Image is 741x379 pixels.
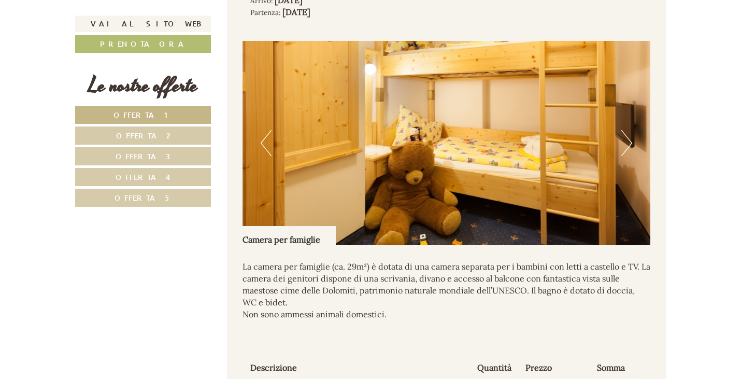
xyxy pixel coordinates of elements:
[116,172,170,182] span: Offerta 4
[250,8,280,17] small: Partenza:
[75,35,211,53] a: Prenota ora
[521,360,593,376] th: Prezzo
[113,110,173,120] span: Offerta 1
[116,151,170,161] span: Offerta 3
[243,245,651,335] div: La camera per famiglie (ca. 29m²) è dotata di una camera separata per i bambini con letti a caste...
[593,360,643,376] th: Somma
[261,130,272,156] button: Previous
[243,41,651,245] img: image
[243,226,336,246] div: Camera per famiglie
[116,131,170,141] span: Offerta 2
[75,71,211,101] div: Le nostre offerte
[473,360,521,376] th: Quantità
[282,7,310,17] b: [DATE]
[621,130,632,156] button: Next
[75,16,211,32] a: Vai al sito web
[250,360,473,376] th: Descrizione
[115,193,172,203] span: Offerta 5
